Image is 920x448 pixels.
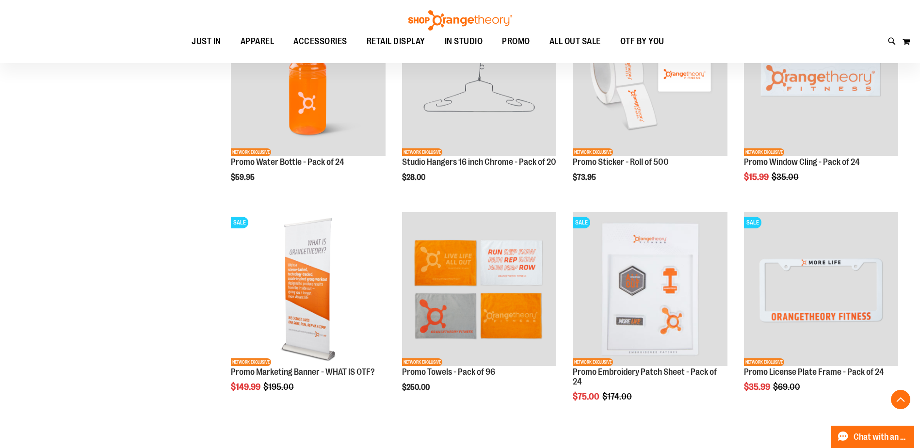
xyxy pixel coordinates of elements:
a: Studio Hangers 16 inch Chrome - Pack of 20 [402,157,556,167]
span: $75.00 [573,392,601,401]
span: $35.99 [744,382,772,392]
a: Promo Towels - Pack of 96 [402,367,495,377]
a: Promo Marketing Banner - WHAT IS OTF? [231,367,375,377]
img: Promo Towels - Pack of 96 [402,212,556,366]
span: ALL OUT SALE [549,31,601,52]
div: product [397,207,561,416]
span: ACCESSORIES [293,31,347,52]
a: Product image for Window Cling Orange - Pack of 24SALENETWORK EXCLUSIVE [744,2,898,158]
a: Promo Water Bottle - Pack of 24NETWORK EXCLUSIVE [231,2,385,158]
span: $73.95 [573,173,597,182]
div: product [739,207,903,416]
img: Promo Water Bottle - Pack of 24 [231,2,385,156]
img: Product image for Window Cling Orange - Pack of 24 [744,2,898,156]
a: Promo Sticker - Roll of 500 [573,157,669,167]
div: product [226,207,390,416]
span: NETWORK EXCLUSIVE [573,358,613,366]
span: SALE [231,217,248,228]
span: NETWORK EXCLUSIVE [744,148,784,156]
img: Product image for WHAT IS OTF? MARKETING BANNER [231,212,385,366]
span: JUST IN [192,31,221,52]
span: OTF BY YOU [620,31,664,52]
span: SALE [744,217,761,228]
div: product [568,207,732,426]
span: RETAIL DISPLAY [367,31,425,52]
button: Chat with an Expert [831,426,915,448]
button: Back To Top [891,390,910,409]
span: NETWORK EXCLUSIVE [744,358,784,366]
span: NETWORK EXCLUSIVE [573,148,613,156]
a: Promo Sticker - Roll of 500NETWORK EXCLUSIVE [573,2,727,158]
img: Studio Hangers 16 inch Chrome - Pack of 20 [402,2,556,156]
span: $59.95 [231,173,256,182]
span: Chat with an Expert [854,432,908,442]
a: Promo Window Cling - Pack of 24 [744,157,860,167]
span: NETWORK EXCLUSIVE [231,358,271,366]
span: $149.99 [231,382,262,392]
a: Product image for WHAT IS OTF? MARKETING BANNERSALENETWORK EXCLUSIVE [231,212,385,368]
a: Promo License Plate Frame - Pack of 24 [744,367,884,377]
a: Product image for License Plate Frame White - Pack of 24SALENETWORK EXCLUSIVE [744,212,898,368]
a: Product image for Embroidery Patch Sheet - Pack of 24SALENETWORK EXCLUSIVE [573,212,727,368]
span: $69.00 [773,382,802,392]
span: $174.00 [602,392,633,401]
span: APPAREL [241,31,274,52]
a: Studio Hangers 16 inch Chrome - Pack of 20NETWORK EXCLUSIVE [402,2,556,158]
img: Promo Sticker - Roll of 500 [573,2,727,156]
a: Promo Water Bottle - Pack of 24 [231,157,344,167]
span: $250.00 [402,383,431,392]
img: Shop Orangetheory [407,10,514,31]
span: $15.99 [744,172,770,182]
span: $195.00 [263,382,295,392]
span: IN STUDIO [445,31,483,52]
span: NETWORK EXCLUSIVE [231,148,271,156]
img: Product image for License Plate Frame White - Pack of 24 [744,212,898,366]
a: Promo Towels - Pack of 96NETWORK EXCLUSIVE [402,212,556,368]
span: $28.00 [402,173,427,182]
img: Product image for Embroidery Patch Sheet - Pack of 24 [573,212,727,366]
span: NETWORK EXCLUSIVE [402,358,442,366]
span: PROMO [502,31,530,52]
span: SALE [573,217,590,228]
a: Promo Embroidery Patch Sheet - Pack of 24 [573,367,717,386]
span: NETWORK EXCLUSIVE [402,148,442,156]
span: $35.00 [772,172,800,182]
